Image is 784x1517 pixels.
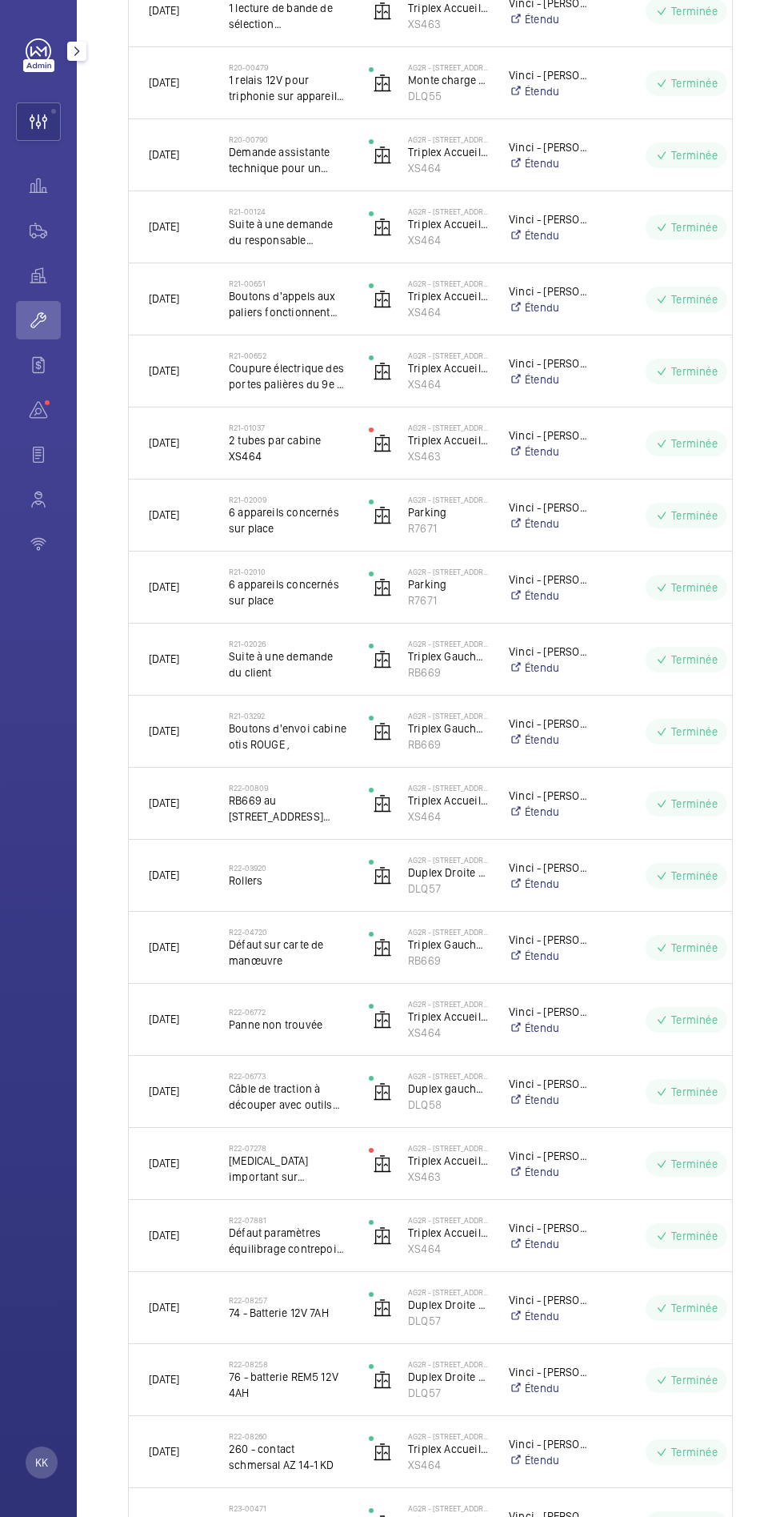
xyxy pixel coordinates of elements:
p: Triplex Gauche Monte Charge Bat A [408,720,488,736]
img: elevator.svg [373,938,392,957]
h2: R21-02010 [229,567,348,576]
p: AG2R - [STREET_ADDRESS][PERSON_NAME] [408,567,488,576]
p: XS464 [408,160,488,176]
p: AG2R - [STREET_ADDRESS][PERSON_NAME] [408,134,488,144]
p: Terminée [671,796,717,812]
p: Vinci - [PERSON_NAME][DATE] [509,788,588,804]
h2: R22-08260 [229,1431,348,1441]
img: elevator.svg [373,866,392,885]
p: Vinci - [PERSON_NAME][DATE] [509,67,588,83]
p: Vinci - [PERSON_NAME][DATE] [509,1076,588,1092]
p: Vinci - [PERSON_NAME][DATE] [509,139,588,155]
p: Triplex Gauche Monte Charge Bat A [408,648,488,664]
h2: R23-00471 [229,1503,348,1513]
p: XS464 [408,1025,488,1041]
p: XS464 [408,809,488,825]
span: Boutons d'envoi cabine otis ROUGE , [229,720,348,752]
p: AG2R - [STREET_ADDRESS][PERSON_NAME] [408,711,488,720]
p: Triplex Gauche Monte Charge Bat A [408,937,488,953]
img: elevator.svg [373,2,392,21]
h2: R21-02026 [229,639,348,648]
a: Étendu [509,516,588,532]
p: XS464 [408,1241,488,1257]
p: Duplex Droite bat B [408,865,488,881]
p: RB669 [408,953,488,969]
p: Parking [408,576,488,592]
span: [DATE] [149,1085,179,1098]
p: XS464 [408,376,488,392]
span: Défaut paramètres équilibrage contrepoid cabine [229,1225,348,1257]
p: DLQ58 [408,1097,488,1113]
p: Duplex Droite bat B [408,1297,488,1313]
h2: R22-04720 [229,927,348,937]
a: Étendu [509,155,588,171]
h2: R20-00479 [229,62,348,72]
span: Boutons d'appels aux paliers fonctionnent par intermittence Couleur Bleu ([PERSON_NAME]) [229,288,348,320]
p: Vinci - [PERSON_NAME][DATE] [509,860,588,876]
p: AG2R - [STREET_ADDRESS][PERSON_NAME] [408,1287,488,1297]
img: elevator.svg [373,1154,392,1174]
p: Vinci - [PERSON_NAME][DATE] [509,1436,588,1452]
p: R7671 [408,592,488,608]
span: Suite à une demande du responsable technique sodhexho, il aimerait avoir un devis pour le nettoya... [229,216,348,248]
p: Terminée [671,940,717,956]
h2: R22-08257 [229,1295,348,1305]
p: KK [35,1455,48,1471]
a: Étendu [509,660,588,676]
h2: R22-06772 [229,1007,348,1017]
img: elevator.svg [373,650,392,669]
span: [DATE] [149,4,179,17]
p: RB669 [408,736,488,752]
img: elevator.svg [373,1371,392,1390]
img: elevator.svg [373,434,392,453]
p: XS464 [408,304,488,320]
img: elevator.svg [373,506,392,525]
h2: R22-03920 [229,863,348,873]
a: Étendu [509,1380,588,1396]
img: elevator.svg [373,722,392,741]
span: [DATE] [149,76,179,89]
h2: R22-06773 [229,1071,348,1081]
p: Terminée [671,435,717,451]
p: Vinci - [PERSON_NAME][DATE] [509,572,588,588]
span: 6 appareils concernés sur place [229,504,348,536]
a: Étendu [509,371,588,387]
p: XS463 [408,448,488,464]
p: AG2R - [STREET_ADDRESS][PERSON_NAME] [408,495,488,504]
p: Vinci - [PERSON_NAME][DATE] [509,211,588,227]
img: elevator.svg [373,290,392,309]
span: Défaut sur carte de manœuvre [229,937,348,969]
span: [DATE] [149,364,179,377]
h2: R21-03292 [229,711,348,720]
img: elevator.svg [373,1226,392,1246]
span: RB669 au [STREET_ADDRESS][PERSON_NAME] [229,793,348,825]
p: Terminée [671,652,717,668]
span: 74 - Batterie 12V 7AH [229,1305,348,1321]
p: Terminée [671,75,717,91]
p: Vinci - [PERSON_NAME][DATE] [509,644,588,660]
p: AG2R - [STREET_ADDRESS][PERSON_NAME] [408,351,488,360]
a: Étendu [509,443,588,460]
p: AG2R - [STREET_ADDRESS][PERSON_NAME] [408,639,488,648]
span: [DATE] [149,797,179,809]
h2: R20-00790 [229,134,348,144]
p: Vinci - [PERSON_NAME][DATE] [509,427,588,443]
p: Triplex Accueil droite bat A [408,216,488,232]
span: [DATE] [149,1373,179,1386]
p: Terminée [671,291,717,307]
p: AG2R - [STREET_ADDRESS][PERSON_NAME] [408,62,488,72]
p: Terminée [671,868,717,884]
h2: R22-07278 [229,1143,348,1153]
p: Vinci - [PERSON_NAME][DATE] [509,355,588,371]
span: [DATE] [149,508,179,521]
p: Monte charge restaurant [408,72,488,88]
p: Terminée [671,508,717,524]
p: Terminée [671,219,717,235]
span: [DATE] [149,1229,179,1242]
p: AG2R - [STREET_ADDRESS][PERSON_NAME] [408,1503,488,1513]
p: Terminée [671,1372,717,1388]
span: 2 tubes par cabine XS464 [229,432,348,464]
p: Vinci - [PERSON_NAME][DATE] [509,1292,588,1308]
p: DLQ55 [408,88,488,104]
span: [DATE] [149,148,179,161]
